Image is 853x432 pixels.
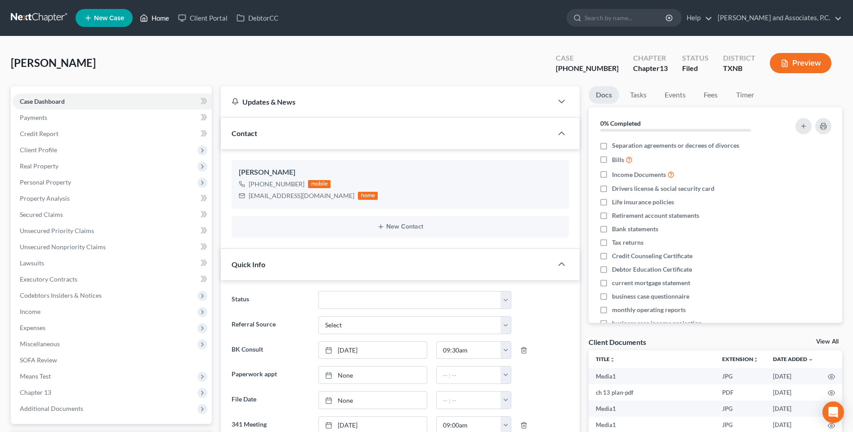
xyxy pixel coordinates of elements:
[319,392,427,409] a: None
[20,372,51,380] span: Means Test
[20,114,47,121] span: Payments
[319,366,427,384] a: None
[715,368,766,384] td: JPG
[239,167,562,178] div: [PERSON_NAME]
[612,238,643,247] span: Tax returns
[20,211,63,218] span: Secured Claims
[227,391,313,409] label: File Date
[766,368,821,384] td: [DATE]
[437,342,501,359] input: -- : --
[612,141,739,150] span: Separation agreements or decrees of divorces
[437,392,501,409] input: -- : --
[715,384,766,401] td: PDF
[766,401,821,417] td: [DATE]
[682,53,709,63] div: Status
[822,401,844,423] div: Open Intercom Messenger
[612,292,689,301] span: business case questionnaire
[713,10,842,26] a: [PERSON_NAME] and Associates, P.C.
[13,126,212,142] a: Credit Report
[556,63,619,74] div: [PHONE_NUMBER]
[753,357,759,362] i: unfold_more
[227,316,313,334] label: Referral Source
[20,146,57,154] span: Client Profile
[13,255,212,271] a: Lawsuits
[612,198,674,207] span: Life insurance policies
[600,119,641,127] strong: 0% Completed
[227,341,313,359] label: BK Consult
[13,110,212,126] a: Payments
[13,207,212,223] a: Secured Claims
[20,243,106,251] span: Unsecured Nonpriority Claims
[20,227,94,234] span: Unsecured Priority Claims
[11,56,96,69] span: [PERSON_NAME]
[633,53,668,63] div: Chapter
[766,384,821,401] td: [DATE]
[239,223,562,230] button: New Contact
[585,9,667,26] input: Search by name...
[770,53,831,73] button: Preview
[722,356,759,362] a: Extensionunfold_more
[20,308,40,315] span: Income
[596,356,615,362] a: Titleunfold_more
[612,305,686,314] span: monthly operating reports
[723,53,755,63] div: District
[20,405,83,412] span: Additional Documents
[612,184,715,193] span: Drivers license & social security card
[773,356,813,362] a: Date Added expand_more
[20,291,102,299] span: Codebtors Insiders & Notices
[319,342,427,359] a: [DATE]
[589,401,715,417] td: Media1
[232,10,283,26] a: DebtorCC
[232,260,265,269] span: Quick Info
[612,319,702,328] span: business case income projection
[20,275,77,283] span: Executory Contracts
[13,352,212,368] a: SOFA Review
[610,357,615,362] i: unfold_more
[13,190,212,207] a: Property Analysis
[612,225,658,234] span: Bank statements
[437,366,501,384] input: -- : --
[589,384,715,401] td: ch 13 plan-pdf
[808,357,813,362] i: expand_more
[612,211,699,220] span: Retirement account statements
[682,63,709,74] div: Filed
[589,368,715,384] td: Media1
[20,324,45,331] span: Expenses
[135,10,174,26] a: Home
[227,366,313,384] label: Paperwork appt
[174,10,232,26] a: Client Portal
[612,155,624,164] span: Bills
[232,97,542,106] div: Updates & News
[612,170,666,179] span: Income Documents
[20,162,58,170] span: Real Property
[697,86,725,104] a: Fees
[623,86,654,104] a: Tasks
[13,223,212,239] a: Unsecured Priority Claims
[20,340,60,348] span: Miscellaneous
[660,64,668,72] span: 13
[13,271,212,287] a: Executory Contracts
[633,63,668,74] div: Chapter
[20,356,57,364] span: SOFA Review
[20,388,51,396] span: Chapter 13
[556,53,619,63] div: Case
[729,86,761,104] a: Timer
[232,129,257,137] span: Contact
[227,291,313,309] label: Status
[94,15,124,22] span: New Case
[20,194,70,202] span: Property Analysis
[358,192,378,200] div: home
[816,339,839,345] a: View All
[589,86,619,104] a: Docs
[612,278,690,287] span: current mortgage statement
[249,191,354,200] div: [EMAIL_ADDRESS][DOMAIN_NAME]
[20,97,65,105] span: Case Dashboard
[308,180,330,188] div: mobile
[715,401,766,417] td: JPG
[612,251,692,260] span: Credit Counseling Certificate
[723,63,755,74] div: TXNB
[249,180,304,189] div: [PHONE_NUMBER]
[13,239,212,255] a: Unsecured Nonpriority Claims
[657,86,693,104] a: Events
[682,10,712,26] a: Help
